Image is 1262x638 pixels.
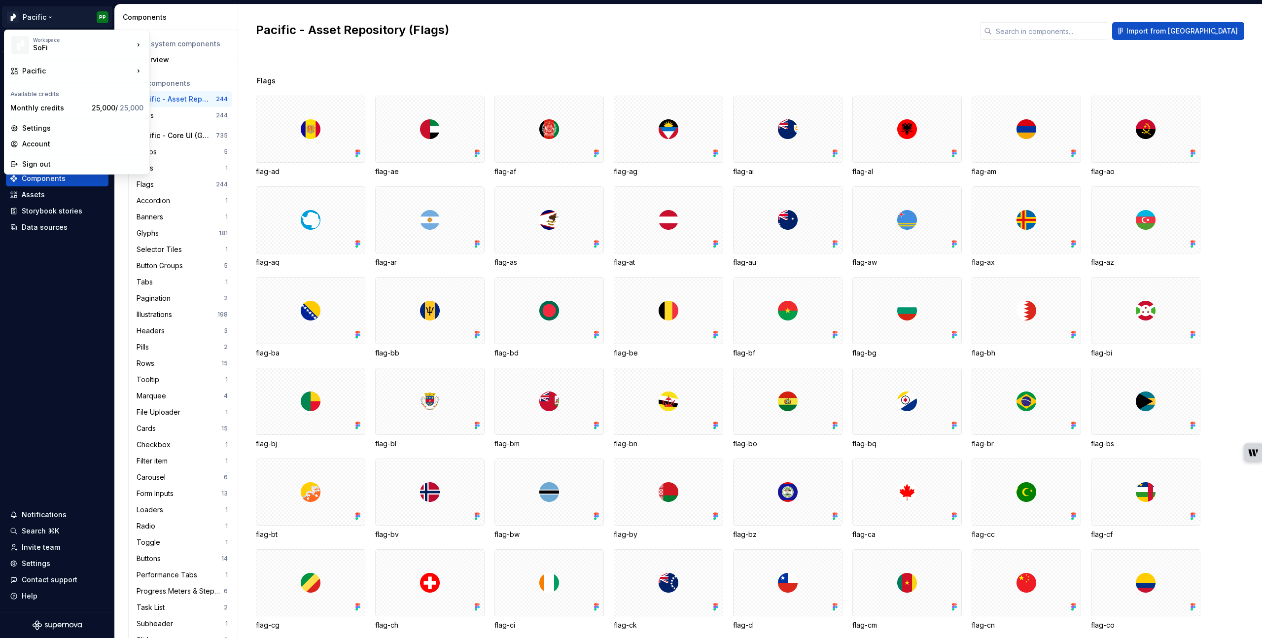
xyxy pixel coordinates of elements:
[22,159,143,169] div: Sign out
[92,104,143,112] span: 25,000 /
[22,139,143,149] div: Account
[33,37,134,43] div: Workspace
[11,36,29,54] img: 8d0dbd7b-a897-4c39-8ca0-62fbda938e11.png
[10,103,88,113] div: Monthly credits
[6,84,147,100] div: Available credits
[22,66,134,76] div: Pacific
[33,43,117,53] div: SoFi
[22,123,143,133] div: Settings
[120,104,143,112] span: 25,000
